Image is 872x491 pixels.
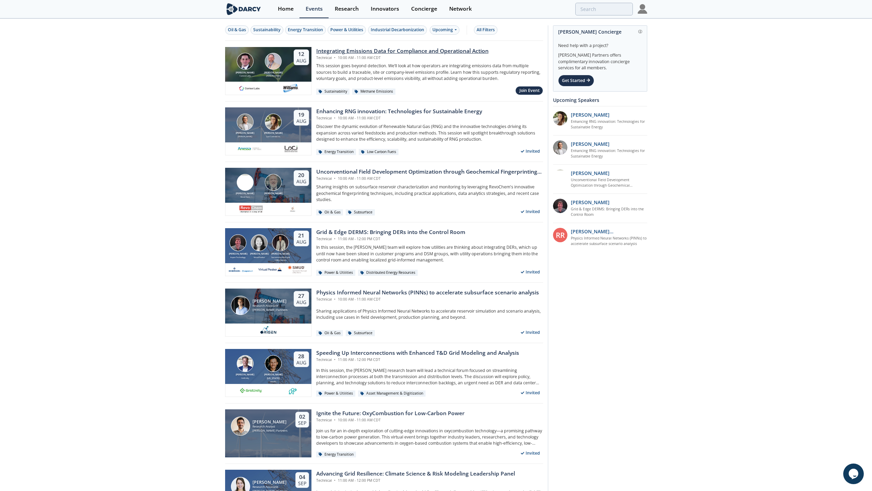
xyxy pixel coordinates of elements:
[519,87,540,94] div: Join Event
[234,192,256,196] div: [PERSON_NAME]
[225,3,262,15] img: logo-wide.svg
[333,478,337,483] span: •
[296,51,306,58] div: 12
[234,74,256,77] div: Context Labs
[328,25,366,35] button: Power & Utilities
[316,478,515,483] div: Technical 11:00 AM - 12:00 PM CDT
[225,107,543,155] a: Amir Akbari [PERSON_NAME] [PERSON_NAME] Nicole Neff [PERSON_NAME] Loci Controls Inc. 19 Aug Enhan...
[270,256,291,262] div: Sacramento Municipal Utility District.
[265,174,282,191] img: John Sinclair
[253,308,287,312] div: [PERSON_NAME] Partners
[316,89,350,95] div: Sustainability
[553,94,647,106] div: Upcoming Speakers
[358,270,418,276] div: Distributed Energy Resources
[288,205,297,213] img: ovintiv.com.png
[359,149,399,155] div: Low Carbon Fuels
[558,75,594,86] div: Get Started
[237,114,254,130] img: Amir Akbari
[316,47,489,55] div: Integrating Emissions Data for Compliance and Operational Action
[253,304,287,308] div: Research Associate
[333,55,337,60] span: •
[575,3,633,15] input: Advanced Search
[316,63,543,82] p: This session goes beyond detection. We’ll look at how operators are integrating emissions data fr...
[316,116,482,121] div: Technical 10:00 AM - 11:00 AM CDT
[258,326,278,334] img: origen.ai.png
[263,71,284,75] div: [PERSON_NAME]
[234,373,256,377] div: [PERSON_NAME]
[316,349,519,357] div: Speeding Up Interconnections with Enhanced T&D Grid Modeling and Analysis
[306,6,323,12] div: Events
[571,140,610,148] p: [PERSON_NAME]
[234,135,256,138] div: [PERSON_NAME]
[263,192,284,196] div: [PERSON_NAME]
[346,330,375,336] div: Subsurface
[225,409,543,457] a: Nicolas Lassalle [PERSON_NAME] Research Analyst [PERSON_NAME] Partners 02 Sep Ignite the Future: ...
[316,55,489,61] div: Technical 10:00 AM - 11:00 AM CDT
[352,89,396,95] div: Methane Emissions
[296,232,306,239] div: 21
[288,386,297,395] img: 336b6de1-6040-4323-9c13-5718d9811639
[265,355,282,372] img: Luigi Montana
[296,293,306,300] div: 27
[518,147,543,156] div: Invited
[316,209,343,215] div: Oil & Gas
[230,234,246,251] img: Jonathan Curtis
[571,177,647,188] a: Unconventional Field Development Optimization through Geochemical Fingerprinting Technology
[263,131,284,135] div: [PERSON_NAME]
[253,299,287,304] div: [PERSON_NAME]
[571,207,647,218] a: Grid & Edge DERMS: Bringing DERs into the Control Room
[239,205,263,213] img: revochem.com.png
[518,389,543,397] div: Invited
[225,25,249,35] button: Oil & Gas
[316,409,465,418] div: Ignite the Future: OxyCombustion for Low-Carbon Power
[571,119,647,130] a: Enhancing RNG innovation: Technologies for Sustainable Energy
[253,424,287,429] div: Research Analyst
[239,386,263,395] img: 1659894010494-gridunity-wp-logo.png
[316,289,539,297] div: Physics Informed Neural Networks (PINNs) to accelerate subsurface scenario analysis
[234,71,256,75] div: [PERSON_NAME]
[316,176,543,182] div: Technical 10:00 AM - 11:00 AM CDT
[296,112,306,118] div: 19
[346,209,375,215] div: Subsurface
[333,116,337,120] span: •
[843,464,865,484] iframe: chat widget
[265,53,282,70] img: Mark Gebbia
[316,270,356,276] div: Power & Utilities
[253,485,287,489] div: Research Associate
[330,27,363,33] div: Power & Utilities
[253,480,287,485] div: [PERSON_NAME]
[296,239,306,245] div: Aug
[333,297,337,302] span: •
[371,27,424,33] div: Industrial Decarbonization
[518,449,543,458] div: Invited
[558,38,642,49] div: Need help with a project?
[571,111,610,118] p: [PERSON_NAME]
[411,6,437,12] div: Concierge
[225,228,543,276] a: Jonathan Curtis [PERSON_NAME] Aspen Technology Brenda Chew [PERSON_NAME] Virtual Peaker Yevgeniy ...
[316,124,543,142] p: Discover the dynamic evolution of Renewable Natural Gas (RNG) and the innovative technologies dri...
[229,266,253,274] img: cb84fb6c-3603-43a1-87e3-48fd23fb317a
[263,74,284,77] div: [PERSON_NAME]
[553,169,567,184] img: 2k2ez1SvSiOh3gKHmcgF
[225,289,543,337] a: Juan Mayol [PERSON_NAME] Research Associate [PERSON_NAME] Partners 27 Aug Physics Informed Neural...
[316,107,482,116] div: Enhancing RNG innovation: Technologies for Sustainable Energy
[477,27,495,33] div: All Filters
[237,53,254,70] img: Nathan Brawn
[225,349,543,397] a: Brian Fitzsimons [PERSON_NAME] GridUnity Luigi Montana [PERSON_NAME][US_STATE] envelio 28 Aug Spe...
[296,353,306,360] div: 28
[316,236,465,242] div: Technical 11:00 AM - 12:00 PM CDT
[296,299,306,305] div: Aug
[571,169,610,177] p: [PERSON_NAME]
[371,6,399,12] div: Innovators
[316,330,343,336] div: Oil & Gas
[228,252,249,256] div: [PERSON_NAME]
[316,244,543,263] p: In this session, the [PERSON_NAME] team will explore how utilities are thinking about integrating...
[316,149,356,155] div: Energy Transition
[335,6,359,12] div: Research
[298,480,306,487] div: Sep
[263,380,284,383] div: envelio
[298,474,306,481] div: 04
[638,30,642,34] img: information.svg
[296,118,306,124] div: Aug
[333,236,337,241] span: •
